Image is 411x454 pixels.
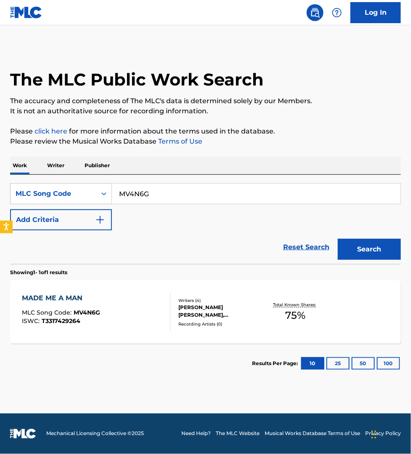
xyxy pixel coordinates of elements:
p: Showing 1 - 1 of 1 results [10,269,67,276]
a: The MLC Website [216,430,260,438]
p: Writer [45,157,67,174]
p: It is not an authoritative source for recording information. [10,106,401,116]
p: Results Per Page: [252,360,300,367]
form: Search Form [10,183,401,264]
button: 50 [352,357,375,370]
img: search [310,8,320,18]
div: MADE ME A MAN [22,293,100,303]
button: Search [338,239,401,260]
div: MLC Song Code [16,189,91,199]
a: Log In [350,2,401,23]
span: 75 % [286,308,306,323]
img: MLC Logo [10,6,42,19]
div: Drag [371,422,377,447]
button: 10 [301,357,324,370]
span: MV4N6G [74,309,100,316]
div: Recording Artists ( 0 ) [178,321,263,327]
a: Public Search [307,4,323,21]
h1: The MLC Public Work Search [10,69,264,90]
iframe: Chat Widget [369,414,411,454]
button: 100 [377,357,400,370]
a: click here [34,127,67,135]
img: help [332,8,342,18]
span: ISWC : [22,317,42,325]
p: Please review the Musical Works Database [10,136,401,147]
span: T3317429264 [42,317,80,325]
span: MLC Song Code : [22,309,74,316]
span: Mechanical Licensing Collective © 2025 [46,430,144,438]
button: 25 [326,357,350,370]
button: Add Criteria [10,209,112,230]
p: Work [10,157,29,174]
a: Need Help? [181,430,211,438]
a: Privacy Policy [365,430,401,438]
p: Total Known Shares: [273,302,318,308]
a: MADE ME A MANMLC Song Code:MV4N6GISWC:T3317429264Writers (4)[PERSON_NAME] [PERSON_NAME], [PERSON_... [10,280,401,344]
p: Please for more information about the terms used in the database. [10,126,401,136]
div: Writers ( 4 ) [178,297,263,304]
a: Musical Works Database Terms of Use [265,430,360,438]
a: Terms of Use [156,137,202,145]
div: Help [329,4,345,21]
div: [PERSON_NAME] [PERSON_NAME], [PERSON_NAME] [PERSON_NAME] [PERSON_NAME] [PERSON_NAME] [178,304,263,319]
p: The accuracy and completeness of The MLC's data is determined solely by our Members. [10,96,401,106]
p: Publisher [82,157,112,174]
img: logo [10,429,36,439]
a: Reset Search [279,238,334,256]
img: 9d2ae6d4665cec9f34b9.svg [95,215,105,225]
